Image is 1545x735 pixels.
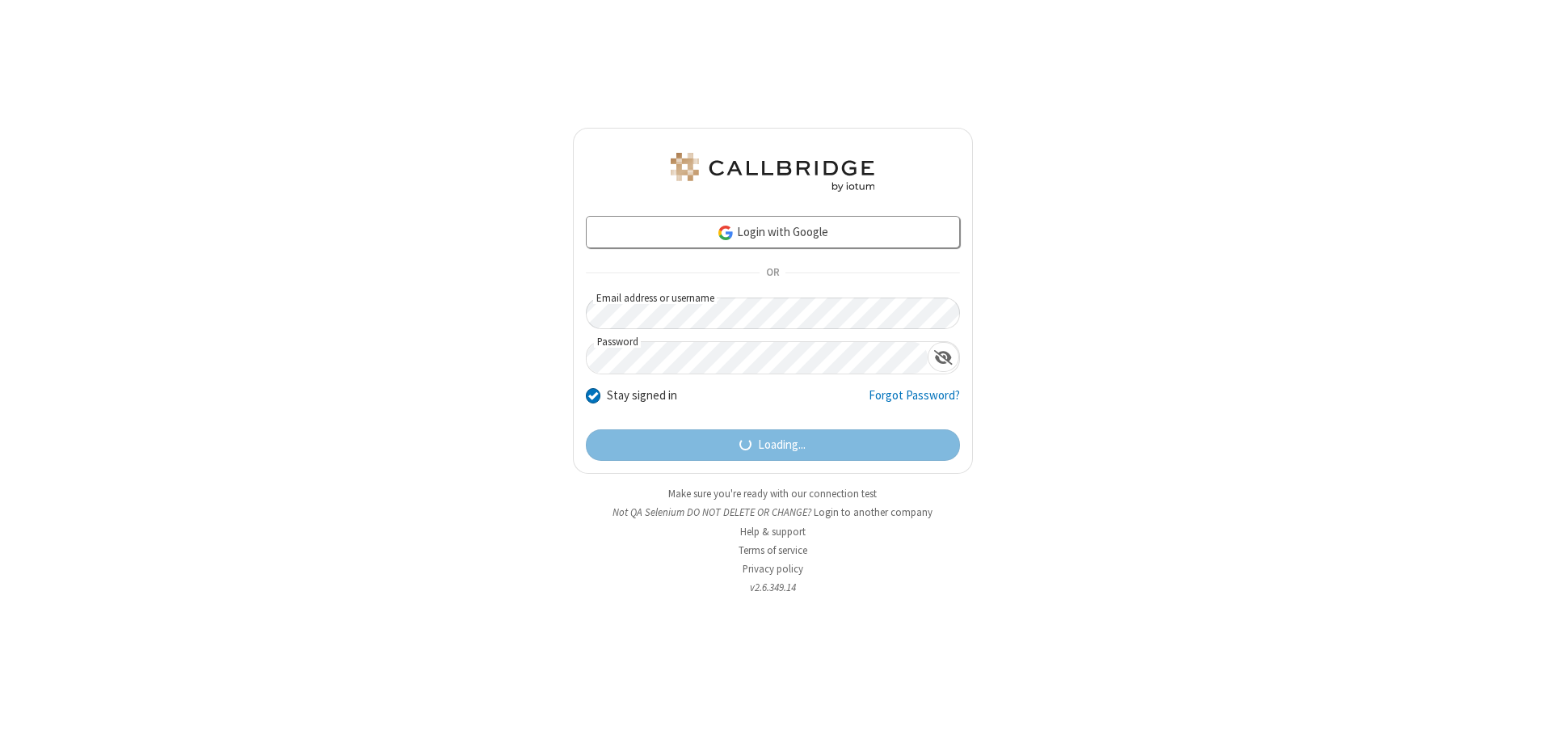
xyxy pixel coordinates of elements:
a: Forgot Password? [869,387,960,417]
span: Loading... [758,436,806,454]
a: Privacy policy [743,562,803,576]
input: Password [587,342,928,374]
div: Show password [928,342,959,372]
label: Stay signed in [607,387,677,405]
a: Terms of service [739,543,807,557]
img: google-icon.png [717,224,735,242]
img: QA Selenium DO NOT DELETE OR CHANGE [667,153,878,192]
input: Email address or username [586,298,960,329]
a: Make sure you're ready with our connection test [668,487,877,501]
a: Login with Google [586,216,960,248]
li: v2.6.349.14 [573,580,973,595]
li: Not QA Selenium DO NOT DELETE OR CHANGE? [573,505,973,520]
button: Loading... [586,429,960,462]
span: OR [760,262,785,285]
a: Help & support [740,525,806,539]
button: Login to another company [814,505,932,520]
